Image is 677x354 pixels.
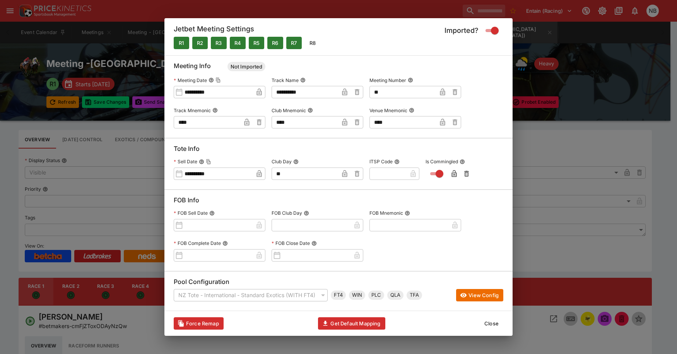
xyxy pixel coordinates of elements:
button: FOB Complete Date [222,241,228,246]
span: Not Imported [227,63,265,71]
span: WIN [349,291,365,299]
span: PLC [368,291,384,299]
button: Copy To Clipboard [206,159,211,164]
div: Quinella [387,291,403,300]
button: Mapped to M53 and Imported [267,37,283,49]
button: Close [480,317,503,330]
p: Club Mnemonic [272,107,306,114]
button: Club Day [293,159,299,164]
h6: FOB Info [174,196,503,207]
p: FOB Club Day [272,210,302,216]
p: Track Name [272,77,299,84]
p: Sell Date [174,158,197,165]
div: Win [349,291,365,300]
button: Sell DateCopy To Clipboard [199,159,204,164]
h5: Imported? [444,26,479,35]
p: FOB Complete Date [174,240,221,246]
button: Mapped to M53 and Imported [192,37,208,49]
button: Is Commingled [460,159,465,164]
h6: Tote Info [174,145,503,156]
button: Mapped to M53 and Not Imported [305,37,320,49]
button: Get Default Mapping Info [318,317,385,330]
p: Club Day [272,158,292,165]
button: Mapped to M53 and Imported [249,37,264,49]
button: FOB Mnemonic [405,210,410,216]
span: FT4 [331,291,346,299]
button: Mapped to M53 and Imported [230,37,246,49]
h5: Jetbet Meeting Settings [174,24,254,37]
p: FOB Sell Date [174,210,208,216]
button: Track Mnemonic [212,108,218,113]
div: NZ Tote - International - Standard Exotics (WITH FT4) [174,289,328,301]
button: Meeting Number [408,77,413,83]
button: Mapped to M53 and Imported [174,37,189,49]
button: ITSP Code [394,159,400,164]
h6: Meeting Info [174,62,503,74]
p: Track Mnemonic [174,107,211,114]
p: Venue Mnemonic [369,107,407,114]
h6: Pool Configuration [174,278,503,289]
button: FOB Close Date [311,241,317,246]
button: Club Mnemonic [308,108,313,113]
button: Meeting DateCopy To Clipboard [209,77,214,83]
button: Venue Mnemonic [409,108,414,113]
p: Meeting Date [174,77,207,84]
p: Is Commingled [426,158,458,165]
p: FOB Mnemonic [369,210,403,216]
span: QLA [387,291,403,299]
div: Trifecta [407,291,422,300]
span: TFA [407,291,422,299]
button: Mapped to M53 and Imported [211,37,226,49]
div: First Four [331,291,346,300]
p: ITSP Code [369,158,393,165]
div: Place [368,291,384,300]
button: Copy To Clipboard [215,77,221,83]
button: FOB Club Day [304,210,309,216]
div: Meeting Status [227,62,265,71]
button: Mapped to M53 and Imported [286,37,302,49]
button: FOB Sell Date [209,210,215,216]
p: Meeting Number [369,77,406,84]
button: Clears data required to update with latest templates [174,317,224,330]
button: View Config [456,289,503,301]
p: FOB Close Date [272,240,310,246]
button: Track Name [300,77,306,83]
